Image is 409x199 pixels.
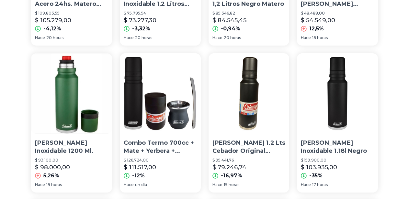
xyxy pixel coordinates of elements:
[221,172,242,180] p: -16,97%
[120,53,201,134] img: Combo Termo 700cc + Mate + Yerbera + Bombilla Coleman Acero
[124,35,134,40] span: Hace
[35,16,71,25] p: $ 105.279,00
[301,182,311,187] span: Hace
[135,35,152,40] span: 20 horas
[224,182,239,187] span: 19 horas
[135,182,147,187] span: un día
[221,25,240,33] p: -0,94%
[35,182,45,187] span: Hace
[212,158,286,163] p: $ 95.441,76
[212,11,286,16] p: $ 85.346,82
[212,163,246,172] p: $ 79.246,74
[43,25,61,33] p: -4,12%
[312,35,328,40] span: 18 horas
[309,25,324,33] p: 12,5%
[297,53,378,193] a: Termo Coleman Matero De Acero Inoxidable 1.18l Negro[PERSON_NAME] Inoxidable 1.18l Negro$ 159.900...
[224,35,241,40] span: 20 horas
[212,139,286,155] p: [PERSON_NAME] 1.2 Lts Cebador Original Garantía
[301,35,311,40] span: Hace
[301,139,374,155] p: [PERSON_NAME] Inoxidable 1.18l Negro
[301,11,374,16] p: $ 48.488,00
[124,16,156,25] p: $ 73.277,30
[124,182,134,187] span: Hace
[35,163,70,172] p: $ 98.000,00
[212,35,222,40] span: Hace
[301,163,337,172] p: $ 103.935,00
[132,172,145,180] p: -12%
[212,16,246,25] p: $ 84.545,45
[124,139,197,155] p: Combo Termo 700cc + Mate + Yerbera + Bombilla [PERSON_NAME]
[46,182,62,187] span: 19 horas
[120,53,201,193] a: Combo Termo 700cc + Mate + Yerbera + Bombilla Coleman AceroCombo Termo 700cc + Mate + Yerbera + B...
[124,158,197,163] p: $ 126.724,00
[35,139,108,155] p: [PERSON_NAME] Inoxidable 1200 Ml.
[209,53,290,193] a: Termo Coleman 1.2 Lts Cebador Original Garantía [PERSON_NAME] 1.2 Lts Cebador Original Garantía$ ...
[31,53,112,193] a: Termo Coleman Acero Inoxidable 1200 Ml.[PERSON_NAME] Inoxidable 1200 Ml.$ 93.100,00$ 98.000,005,2...
[301,16,335,25] p: $ 54.549,00
[309,172,323,180] p: -35%
[124,163,156,172] p: $ 111.517,00
[312,182,328,187] span: 17 horas
[35,35,45,40] span: Hace
[31,53,112,134] img: Termo Coleman Acero Inoxidable 1200 Ml.
[212,182,222,187] span: Hace
[209,53,290,134] img: Termo Coleman 1.2 Lts Cebador Original Garantía
[124,11,197,16] p: $ 75.795,54
[132,25,150,33] p: -3,32%
[43,172,59,180] p: 5,26%
[297,53,378,134] img: Termo Coleman Matero De Acero Inoxidable 1.18l Negro
[35,11,108,16] p: $ 109.803,55
[301,158,374,163] p: $ 159.900,00
[46,35,63,40] span: 20 horas
[35,158,108,163] p: $ 93.100,00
